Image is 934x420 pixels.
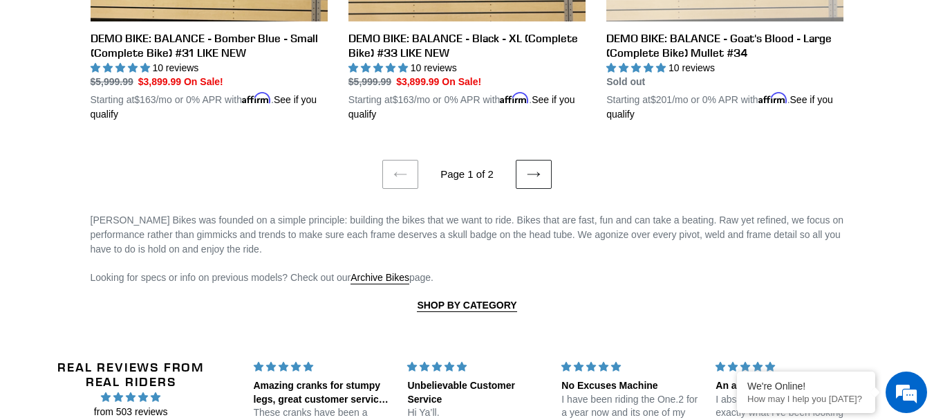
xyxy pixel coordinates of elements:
span: 4.96 stars [47,390,215,405]
div: 5 stars [254,360,391,374]
img: d_696896380_company_1647369064580_696896380 [44,69,79,104]
h2: Real Reviews from Real Riders [47,360,215,390]
div: Minimize live chat window [227,7,260,40]
strong: SHOP BY CATEGORY [417,300,516,311]
p: How may I help you today? [747,394,865,404]
span: Looking for specs or info on previous models? Check out our page. [91,272,434,284]
div: Amazing cranks for stumpy legs, great customer service too [254,379,391,406]
li: Page 1 of 2 [422,167,513,183]
div: Unbelievable Customer Service [407,379,545,406]
div: No Excuses Machine [561,379,699,393]
div: An absolute fun bike! [716,379,853,393]
p: [PERSON_NAME] Bikes was founded on a simple principle: building the bikes that we want to ride. B... [91,213,844,257]
div: Chat with us now [93,77,253,95]
div: We're Online! [747,381,865,392]
div: Navigation go back [15,76,36,97]
div: 5 stars [716,360,853,374]
textarea: Type your message and hit 'Enter' [7,276,263,325]
span: We're online! [80,123,191,263]
a: Archive Bikes [351,272,409,284]
a: SHOP BY CATEGORY [417,300,516,312]
div: 5 stars [561,360,699,374]
span: from 503 reviews [47,405,215,419]
div: 5 stars [407,360,545,374]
